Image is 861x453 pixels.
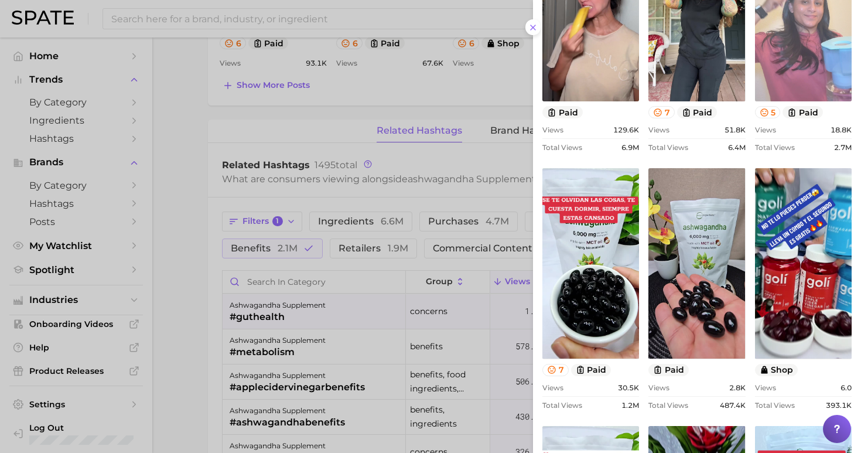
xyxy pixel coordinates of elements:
[621,143,639,152] span: 6.9m
[542,401,582,410] span: Total Views
[677,106,717,118] button: paid
[542,125,563,134] span: Views
[755,106,781,118] button: 5
[840,383,852,392] span: 6.0
[729,383,746,392] span: 2.8k
[648,401,688,410] span: Total Views
[621,401,639,410] span: 1.2m
[755,364,798,376] button: shop
[834,143,852,152] span: 2.7m
[613,125,639,134] span: 129.6k
[725,125,746,134] span: 51.8k
[648,364,689,376] button: paid
[720,401,746,410] span: 487.4k
[831,125,852,134] span: 18.8k
[648,143,688,152] span: Total Views
[755,143,795,152] span: Total Views
[542,383,563,392] span: Views
[648,383,669,392] span: Views
[542,143,582,152] span: Total Views
[826,401,852,410] span: 393.1k
[571,364,611,376] button: paid
[542,364,569,376] button: 7
[783,106,823,118] button: paid
[648,106,675,118] button: 7
[728,143,746,152] span: 6.4m
[755,401,795,410] span: Total Views
[648,125,669,134] span: Views
[618,383,639,392] span: 30.5k
[542,106,583,118] button: paid
[755,383,776,392] span: Views
[755,125,776,134] span: Views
